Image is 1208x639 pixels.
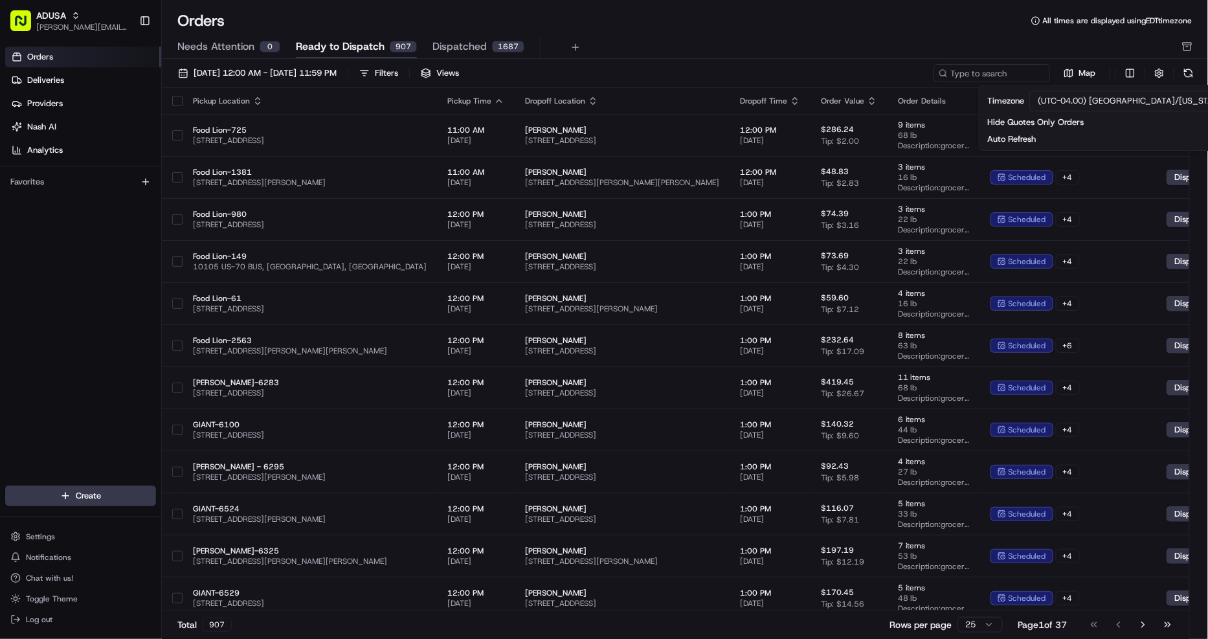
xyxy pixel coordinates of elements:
[5,140,161,161] a: Analytics
[525,251,719,262] span: [PERSON_NAME]
[76,490,101,502] span: Create
[740,598,800,609] span: [DATE]
[898,509,970,519] span: 33 lb
[898,225,970,235] span: Description: grocery bags
[492,41,524,52] div: 1687
[122,254,208,267] span: API Documentation
[898,172,970,183] span: 16 lb
[525,588,719,598] span: [PERSON_NAME]
[898,309,970,319] span: Description: grocery bags
[740,219,800,230] span: [DATE]
[13,168,83,179] div: Past conversations
[27,124,50,147] img: 3855928211143_97847f850aaaf9af0eff_72.jpg
[1009,425,1046,435] span: scheduled
[525,304,719,314] span: [STREET_ADDRESS][PERSON_NAME]
[525,598,719,609] span: [STREET_ADDRESS]
[821,208,849,219] span: $74.39
[898,477,970,488] span: Description: grocery bags
[821,304,859,315] span: Tip: $7.12
[740,546,800,556] span: 1:00 PM
[193,377,427,388] span: [PERSON_NAME]-6283
[194,67,337,79] span: [DATE] 12:00 AM - [DATE] 11:59 PM
[201,166,236,181] button: See all
[26,254,99,267] span: Knowledge Base
[898,246,970,256] span: 3 items
[525,167,719,177] span: [PERSON_NAME]
[740,262,800,272] span: [DATE]
[898,120,970,130] span: 9 items
[898,383,970,393] span: 68 lb
[525,209,719,219] span: [PERSON_NAME]
[525,177,719,188] span: [STREET_ADDRESS][PERSON_NAME][PERSON_NAME]
[26,552,71,563] span: Notifications
[193,304,427,314] span: [STREET_ADDRESS]
[898,593,970,603] span: 48 lb
[898,393,970,403] span: Description: grocery bags
[740,556,800,566] span: [DATE]
[36,22,129,32] button: [PERSON_NAME][EMAIL_ADDRESS][DOMAIN_NAME]
[26,573,73,583] span: Chat with us!
[193,293,427,304] span: Food Lion-61
[447,346,504,356] span: [DATE]
[1056,465,1080,479] div: + 4
[193,219,427,230] span: [STREET_ADDRESS]
[1056,339,1080,353] div: + 6
[889,618,952,631] p: Rows per page
[525,462,719,472] span: [PERSON_NAME]
[525,135,719,146] span: [STREET_ADDRESS]
[898,456,970,467] span: 4 items
[447,546,504,556] span: 12:00 PM
[193,504,427,514] span: GIANT-6524
[193,546,427,556] span: [PERSON_NAME]-6325
[5,611,156,629] button: Log out
[898,341,970,351] span: 63 lb
[447,388,504,398] span: [DATE]
[525,219,719,230] span: [STREET_ADDRESS]
[26,614,52,625] span: Log out
[740,462,800,472] span: 1:00 PM
[447,219,504,230] span: [DATE]
[898,140,970,151] span: Description: grocery bags
[898,583,970,593] span: 5 items
[1009,509,1046,519] span: scheduled
[821,545,854,555] span: $197.19
[447,472,504,482] span: [DATE]
[821,96,877,106] div: Order Value
[447,377,504,388] span: 12:00 PM
[8,249,104,273] a: 📗Knowledge Base
[1056,507,1080,521] div: + 4
[740,346,800,356] span: [DATE]
[193,209,427,219] span: Food Lion-980
[27,51,53,63] span: Orders
[193,514,427,524] span: [STREET_ADDRESS][PERSON_NAME]
[193,420,427,430] span: GIANT-6100
[193,135,427,146] span: [STREET_ADDRESS]
[525,262,719,272] span: [STREET_ADDRESS]
[1056,381,1080,395] div: + 4
[1018,618,1068,631] div: Page 1 of 37
[525,377,719,388] span: [PERSON_NAME]
[740,251,800,262] span: 1:00 PM
[821,388,864,399] span: Tip: $26.67
[5,486,156,506] button: Create
[193,472,427,482] span: [STREET_ADDRESS][PERSON_NAME]
[177,39,254,54] span: Needs Attention
[447,514,504,524] span: [DATE]
[193,598,427,609] span: [STREET_ADDRESS]
[821,515,859,525] span: Tip: $7.81
[13,13,39,39] img: Nash
[193,462,427,472] span: [PERSON_NAME] - 6295
[898,256,970,267] span: 22 lb
[740,135,800,146] span: [DATE]
[1056,297,1080,311] div: + 4
[898,551,970,561] span: 53 lb
[1056,254,1080,269] div: + 4
[821,166,849,177] span: $48.83
[740,588,800,598] span: 1:00 PM
[447,125,504,135] span: 11:00 AM
[1009,256,1046,267] span: scheduled
[177,618,232,632] div: Total
[740,96,800,106] div: Dropoff Time
[1009,172,1046,183] span: scheduled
